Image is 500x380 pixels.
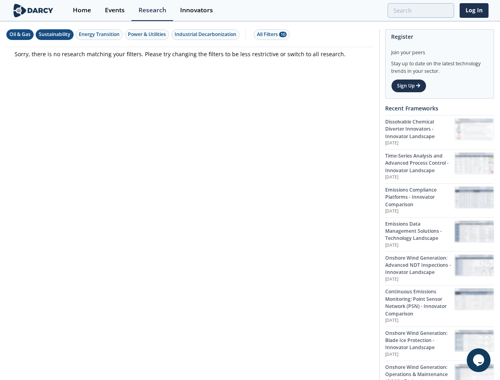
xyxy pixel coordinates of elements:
p: [DATE] [385,208,454,215]
a: Time-Series Analysis and Advanced Process Control - Innovator Landscape [DATE] Time-Series Analys... [385,149,494,183]
p: [DATE] [385,317,454,324]
button: Sustainability [36,29,74,40]
div: Innovators [180,7,213,13]
a: Log In [460,3,489,18]
span: 10 [279,32,287,37]
div: Register [391,30,488,44]
div: Events [105,7,125,13]
div: Industrial Decarbonization [175,31,236,38]
p: [DATE] [385,174,454,180]
p: [DATE] [385,276,454,283]
div: Continuous Emissions Monitoring: Point Sensor Network (PSN) - Innovator Comparison [385,288,454,317]
div: Onshore Wind Generation: Blade Ice Protection - Innovator Landscape [385,330,454,351]
div: Recent Frameworks [385,101,494,115]
button: Oil & Gas [6,29,34,40]
a: Sign Up [391,79,426,93]
div: Dissolvable Chemical Diverter Innovators - Innovator Landscape [385,118,454,140]
div: Research [139,7,166,13]
div: All Filters [257,31,287,38]
p: [DATE] [385,351,454,358]
a: Dissolvable Chemical Diverter Innovators - Innovator Landscape [DATE] Dissolvable Chemical Divert... [385,115,494,149]
iframe: chat widget [467,348,492,372]
div: Onshore Wind Generation: Advanced NDT Inspections - Innovator Landscape [385,255,454,276]
div: Power & Utilities [128,31,166,38]
div: Stay up to date on the latest technology trends in your sector. [391,56,488,75]
a: Emissions Compliance Platforms - Innovator Comparison [DATE] Emissions Compliance Platforms - Inn... [385,183,494,217]
button: Energy Transition [76,29,123,40]
div: Emissions Data Management Solutions - Technology Landscape [385,220,454,242]
div: Energy Transition [79,31,120,38]
a: Emissions Data Management Solutions - Technology Landscape [DATE] Emissions Data Management Solut... [385,217,494,251]
div: Join your peers [391,44,488,56]
div: Time-Series Analysis and Advanced Process Control - Innovator Landscape [385,152,454,174]
a: Onshore Wind Generation: Advanced NDT Inspections - Innovator Landscape [DATE] Onshore Wind Gener... [385,251,494,285]
p: [DATE] [385,242,454,249]
a: Continuous Emissions Monitoring: Point Sensor Network (PSN) - Innovator Comparison [DATE] Continu... [385,285,494,326]
p: Sorry, there is no research matching your filters. Please try changing the filters to be less res... [15,50,365,58]
input: Advanced Search [388,3,454,18]
div: Emissions Compliance Platforms - Innovator Comparison [385,186,454,208]
a: Onshore Wind Generation: Blade Ice Protection - Innovator Landscape [DATE] Onshore Wind Generatio... [385,327,494,361]
div: Oil & Gas [10,31,30,38]
p: [DATE] [385,140,454,146]
button: All Filters 10 [254,29,290,40]
button: Industrial Decarbonization [171,29,240,40]
div: Sustainability [39,31,70,38]
img: logo-wide.svg [12,4,55,17]
div: Home [73,7,91,13]
button: Power & Utilities [125,29,169,40]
